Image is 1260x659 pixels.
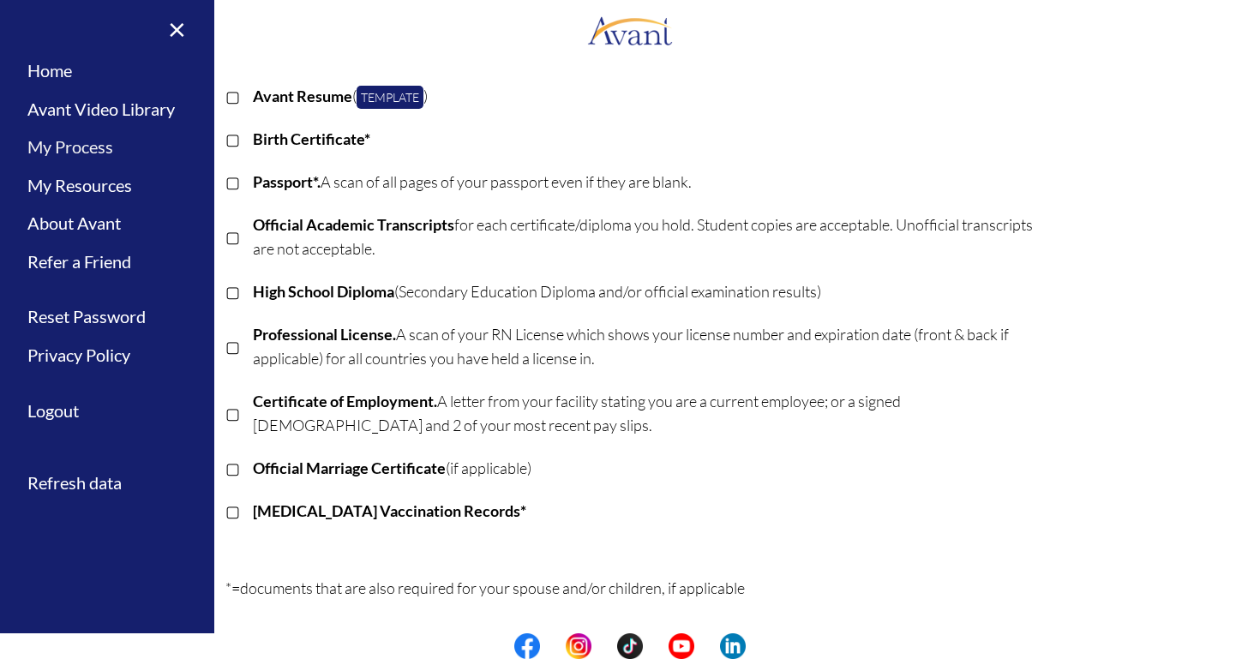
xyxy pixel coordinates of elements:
b: Certificate of Employment. [253,392,437,410]
p: (Secondary Education Diploma and/or official examination results) [253,279,1035,303]
b: Official Marriage Certificate [253,458,446,477]
p: A scan of your RN License which shows your license number and expiration date (front & back if ap... [253,322,1035,370]
img: li.png [720,633,746,659]
img: blank.png [643,633,669,659]
b: Birth Certificate* [253,129,370,148]
b: High School Diploma [253,282,394,301]
img: blank.png [591,633,617,659]
p: ▢ [225,170,240,194]
p: ▢ [225,456,240,480]
b: Official Academic Transcripts [253,215,454,234]
p: ▢ [225,127,240,151]
p: for each certificate/diploma you hold. Student copies are acceptable. Unofficial transcripts are ... [253,213,1035,261]
p: A scan of all pages of your passport even if they are blank. [253,170,1035,194]
b: Passport*. [253,172,321,191]
p: (if applicable) [253,456,1035,480]
p: A letter from your facility stating you are a current employee; or a signed [DEMOGRAPHIC_DATA] an... [253,389,1035,437]
p: ▢ [225,401,240,425]
img: blank.png [540,633,566,659]
a: Template [357,86,423,109]
img: tt.png [617,633,643,659]
b: Professional License. [253,325,396,344]
p: ( ) [253,84,1035,108]
p: ▢ [225,279,240,303]
p: ▢ [225,84,240,108]
p: ▢ [225,225,240,249]
img: logo.png [587,4,673,56]
img: fb.png [514,633,540,659]
img: in.png [566,633,591,659]
img: yt.png [669,633,694,659]
img: blank.png [694,633,720,659]
p: ▢ [225,499,240,523]
b: Avant Resume [253,87,352,105]
p: ▢ [225,334,240,358]
b: [MEDICAL_DATA] Vaccination Records* [253,501,526,520]
p: *=documents that are also required for your spouse and/or children, if applicable [225,576,1035,648]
